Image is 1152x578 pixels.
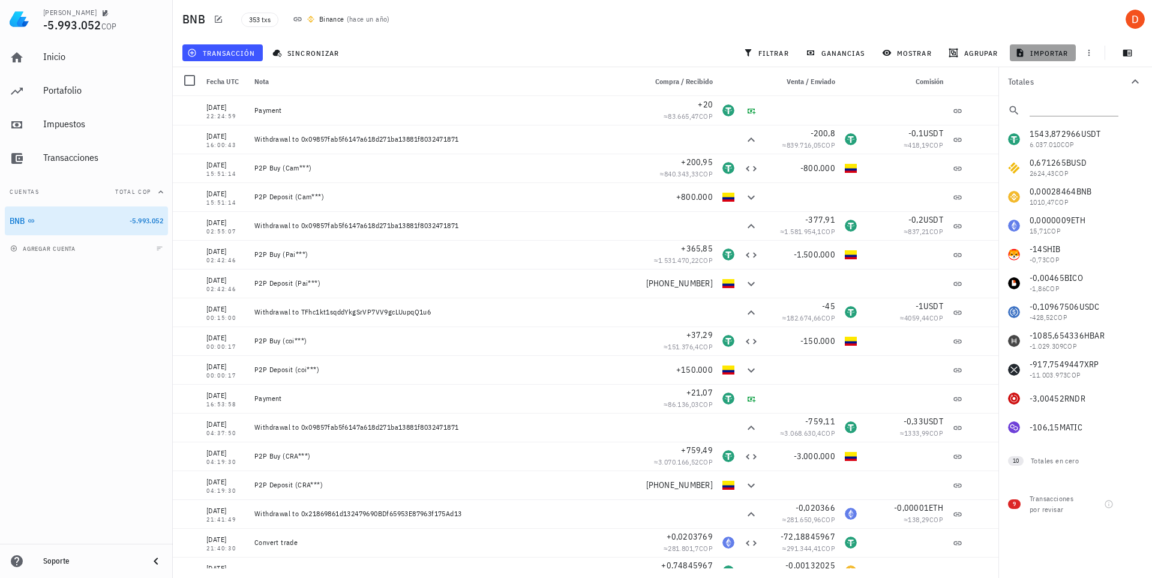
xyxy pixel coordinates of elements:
[686,387,713,398] span: +21,07
[206,245,245,257] div: [DATE]
[862,67,948,96] div: Comisión
[206,418,245,430] div: [DATE]
[900,313,943,322] span: ≈
[206,113,245,119] div: 22:24:59
[722,393,734,405] div: USDT-icon
[681,157,713,167] span: +200,95
[1031,456,1118,466] div: Totales en cero
[929,502,943,513] span: ETH
[43,85,163,96] div: Portafolio
[951,48,998,58] span: agrupar
[206,101,245,113] div: [DATE]
[5,144,168,173] a: Transacciones
[254,394,636,403] div: Payment
[307,16,314,23] img: 270.png
[646,480,713,490] span: [PHONE_NUMBER]
[5,206,168,235] a: BNB -5.993.052
[904,140,943,149] span: ≈
[698,99,713,110] span: +20
[908,515,929,524] span: 138,29
[699,544,713,553] span: COP
[722,479,734,491] div: COP-icon
[206,488,245,494] div: 04:19:30
[254,134,636,144] div: Withdrawal to 0x09857fab5f6147a618d271ba13881f8032471871
[699,169,713,178] span: COP
[1030,493,1080,515] div: Transacciones por revisar
[115,188,151,196] span: Total COP
[746,48,789,58] span: filtrar
[722,364,734,376] div: COP-icon
[916,77,943,86] span: Comisión
[43,556,139,566] div: Soporte
[923,416,943,427] span: USDT
[998,67,1152,96] button: Totales
[763,67,840,96] div: Venta / Enviado
[722,565,734,577] div: USDT-icon
[43,8,97,17] div: [PERSON_NAME]
[929,140,943,149] span: COP
[206,361,245,373] div: [DATE]
[900,429,943,438] span: ≈
[904,416,923,427] span: -0,33
[660,169,713,178] span: ≈
[908,140,929,149] span: 418,19
[785,560,835,571] span: -0,00132025
[268,44,347,61] button: sincronizar
[664,400,713,409] span: ≈
[206,77,239,86] span: Fecha UTC
[686,330,713,340] span: +37,29
[10,10,29,29] img: LedgiFi
[699,457,713,466] span: COP
[676,364,713,375] span: +150.000
[722,191,734,203] div: COP-icon
[249,13,271,26] span: 353 txs
[667,531,713,542] span: +0,0203769
[206,546,245,552] div: 21:40:30
[254,192,636,202] div: P2P Deposit (Cam***)
[206,130,245,142] div: [DATE]
[787,544,821,553] span: 291.344,41
[908,128,923,139] span: -0,1
[784,429,821,438] span: 3.068.630,4
[845,450,857,462] div: COP-icon
[206,430,245,436] div: 04:37:50
[254,163,636,173] div: P2P Buy (Cam***)
[206,257,245,263] div: 02:42:46
[202,67,250,96] div: Fecha UTC
[929,429,943,438] span: COP
[845,537,857,549] div: USDT-icon
[884,48,932,58] span: mostrar
[1013,456,1019,466] span: 10
[641,67,718,96] div: Compra / Recibido
[319,13,344,25] div: Binance
[254,106,636,115] div: Payment
[805,416,835,427] span: -759,11
[664,544,713,553] span: ≈
[805,214,835,225] span: -377,91
[908,214,923,225] span: -0,2
[1126,10,1145,29] div: avatar
[206,344,245,350] div: 00:00:17
[794,451,836,462] span: -3.000.000
[43,118,163,130] div: Impuestos
[206,332,245,344] div: [DATE]
[254,538,636,547] div: Convert trade
[254,423,636,432] div: Withdrawal to 0x09857fab5f6147a618d271ba13881f8032471871
[206,142,245,148] div: 16:00:43
[206,188,245,200] div: [DATE]
[182,10,210,29] h1: BNB
[796,502,835,513] span: -0,020366
[254,567,636,576] div: Convert trade
[254,250,636,259] div: P2P Buy (Pai***)
[206,534,245,546] div: [DATE]
[821,515,835,524] span: COP
[787,77,835,86] span: Venta / Enviado
[722,537,734,549] div: ETH-icon
[845,306,857,318] div: USDT-icon
[904,227,943,236] span: ≈
[347,13,390,25] span: ( )
[43,51,163,62] div: Inicio
[655,77,713,86] span: Compra / Recibido
[13,245,76,253] span: agregar cuenta
[101,21,117,32] span: COP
